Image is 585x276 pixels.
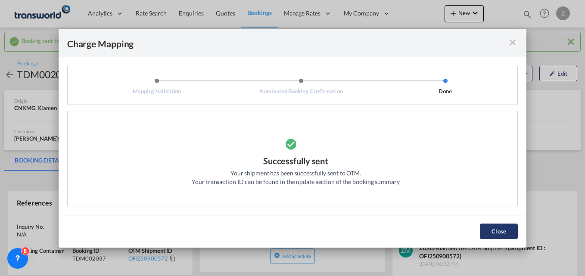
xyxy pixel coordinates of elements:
div: Successfully sent [263,155,328,169]
md-icon: icon-checkbox-marked-circle [285,133,306,155]
div: Charge Mapping [67,37,134,48]
md-dialog: Mapping ValidationNominated Booking ... [59,29,526,248]
div: Your transaction ID can be found in the update section of the booking summary [192,178,399,186]
md-icon: icon-close fg-AAA8AD cursor [507,37,518,48]
div: Your shipment has been successfully sent to OTM. [230,169,361,178]
body: Editor, editor14 [9,9,162,18]
li: Nominated Booking Confirmation [229,78,373,95]
button: Close [480,224,518,239]
li: Done [373,78,517,95]
li: Mapping Validation [85,78,229,95]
